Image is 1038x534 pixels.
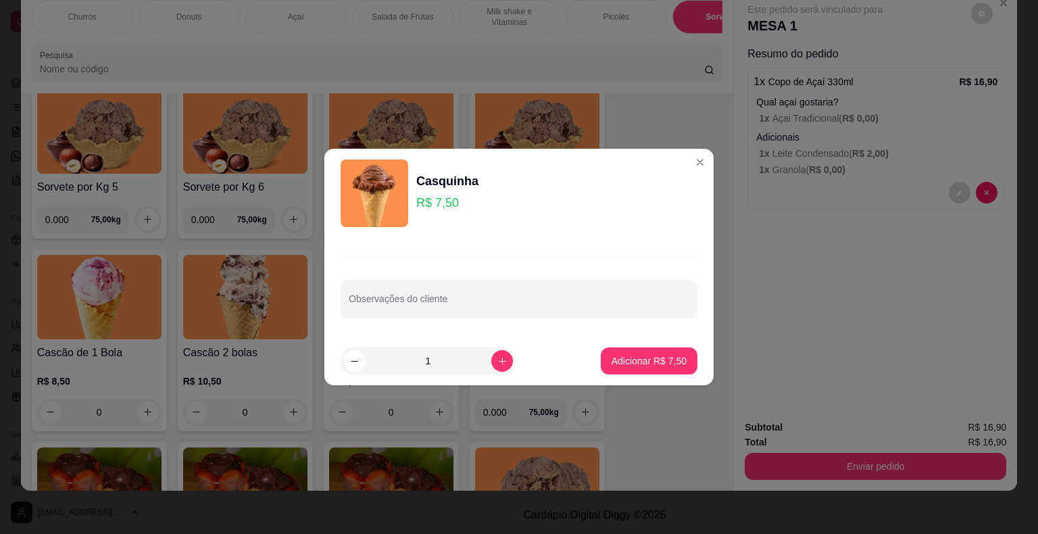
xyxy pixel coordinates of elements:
[416,193,478,212] p: R$ 7,50
[689,151,711,173] button: Close
[341,160,408,227] img: product-image
[491,350,513,372] button: increase-product-quantity
[416,172,478,191] div: Casquinha
[343,350,365,372] button: decrease-product-quantity
[601,347,697,374] button: Adicionar R$ 7,50
[612,354,687,368] p: Adicionar R$ 7,50
[349,297,689,311] input: Observações do cliente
